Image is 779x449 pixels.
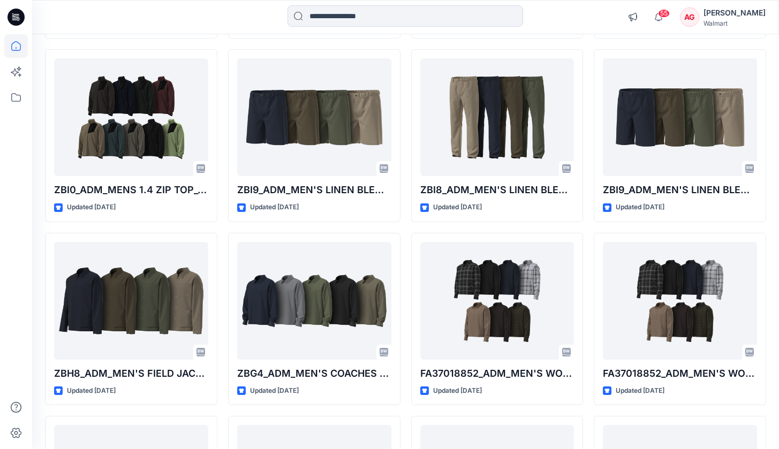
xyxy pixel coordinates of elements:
a: ZBI0_ADM_MENS 1.4 ZIP TOP_OPTION 2 [54,58,208,176]
p: Updated [DATE] [616,385,664,397]
a: ZBH8_ADM_MEN'S FIELD JACKET [54,242,208,360]
a: ZBI9_ADM_MEN'S LINEN BLEND SHORT 7 INSEAM [237,58,391,176]
div: [PERSON_NAME] [704,6,766,19]
p: Updated [DATE] [433,202,482,213]
p: Updated [DATE] [250,385,299,397]
p: ZBI0_ADM_MENS 1.4 ZIP TOP_OPTION 2 [54,182,208,197]
a: ZBG4_ADM_MEN'S COACHES JACKET [237,242,391,360]
a: ZBI9_ADM_MEN'S LINEN BLEND SHORT 9 INSEAM [603,58,757,176]
p: Updated [DATE] [250,202,299,213]
p: ZBG4_ADM_MEN'S COACHES JACKET [237,366,391,381]
p: ZBH8_ADM_MEN'S FIELD JACKET [54,366,208,381]
div: AG [680,7,699,27]
p: FA37018852_ADM_MEN'S WOOL SHAKET [420,366,574,381]
p: Updated [DATE] [67,385,116,397]
p: Updated [DATE] [616,202,664,213]
p: FA37018852_ADM_MEN'S WOOL SHAKET [603,366,757,381]
div: Walmart [704,19,766,27]
p: ZBI9_ADM_MEN'S LINEN BLEND SHORT 9 INSEAM [603,182,757,197]
p: ZBI8_ADM_MEN'S LINEN BLEND PANT [420,182,574,197]
span: 55 [658,9,670,18]
a: FA37018852_ADM_MEN'S WOOL SHAKET [420,242,574,360]
p: ZBI9_ADM_MEN'S LINEN BLEND SHORT 7 INSEAM [237,182,391,197]
a: FA37018852_ADM_MEN'S WOOL SHAKET [603,242,757,360]
a: ZBI8_ADM_MEN'S LINEN BLEND PANT [420,58,574,176]
p: Updated [DATE] [433,385,482,397]
p: Updated [DATE] [67,202,116,213]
